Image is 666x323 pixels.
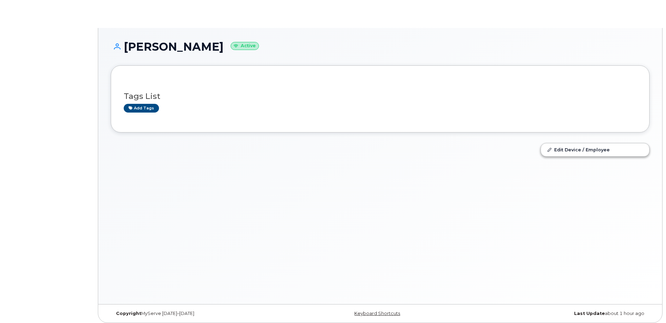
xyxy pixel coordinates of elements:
a: Add tags [124,104,159,113]
h3: Tags List [124,92,637,101]
div: about 1 hour ago [470,311,650,316]
small: Active [231,42,259,50]
a: Keyboard Shortcuts [354,311,400,316]
a: Edit Device / Employee [541,143,649,156]
div: MyServe [DATE]–[DATE] [111,311,290,316]
strong: Last Update [574,311,605,316]
strong: Copyright [116,311,141,316]
h1: [PERSON_NAME] [111,41,650,53]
